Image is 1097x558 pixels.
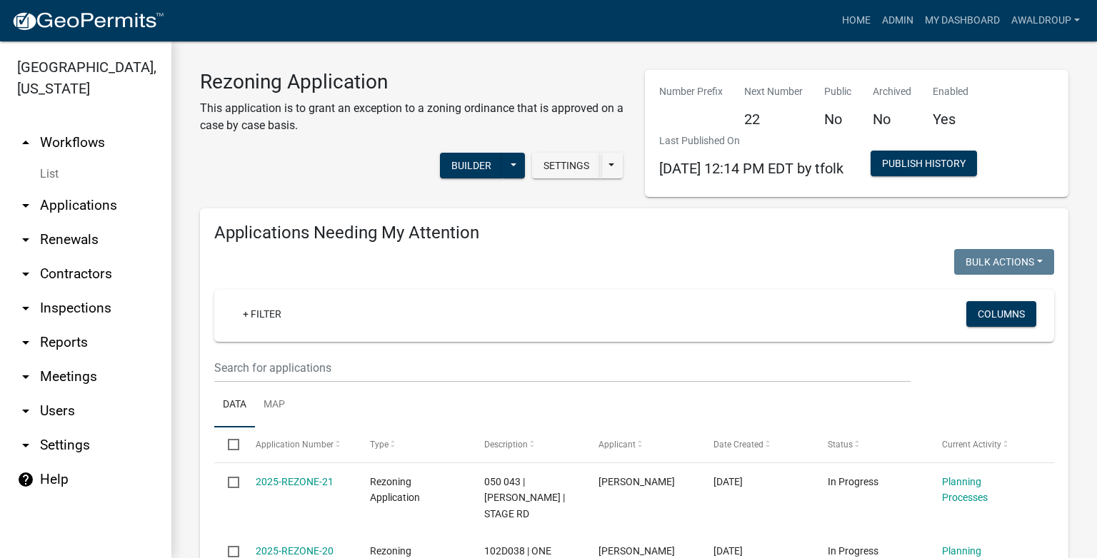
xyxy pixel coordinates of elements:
i: arrow_drop_down [17,231,34,248]
button: Settings [532,153,601,178]
p: Enabled [933,84,968,99]
h4: Applications Needing My Attention [214,223,1054,243]
h5: No [873,111,911,128]
h3: Rezoning Application [200,70,623,94]
i: arrow_drop_up [17,134,34,151]
i: help [17,471,34,488]
span: Rezoning Application [370,476,420,504]
a: Home [836,7,876,34]
p: Next Number [744,84,803,99]
a: My Dashboard [919,7,1006,34]
datatable-header-cell: Type [356,427,471,462]
span: Current Activity [942,440,1001,450]
datatable-header-cell: Applicant [585,427,699,462]
span: In Progress [828,545,878,557]
span: William Gilbert Jr. [598,476,675,487]
h5: No [824,111,851,128]
a: Planning Processes [942,476,988,504]
button: Bulk Actions [954,249,1054,275]
h5: Yes [933,111,968,128]
span: 09/04/2025 [713,545,743,557]
button: Publish History [871,151,977,176]
i: arrow_drop_down [17,300,34,317]
input: Search for applications [214,353,911,382]
p: Number Prefix [659,84,723,99]
span: 09/12/2025 [713,476,743,487]
datatable-header-cell: Select [214,427,241,462]
a: 2025-REZONE-21 [256,476,334,487]
span: Applicant [598,440,636,450]
a: + Filter [231,301,293,327]
i: arrow_drop_down [17,368,34,385]
p: Archived [873,84,911,99]
i: arrow_drop_down [17,197,34,214]
a: Data [214,382,255,428]
p: Public [824,84,851,99]
button: Columns [966,301,1036,327]
span: Status [828,440,853,450]
i: arrow_drop_down [17,334,34,351]
a: 2025-REZONE-20 [256,545,334,557]
span: Description [484,440,528,450]
p: Last Published On [659,133,843,148]
a: Map [255,382,294,428]
span: Date Created [713,440,763,450]
i: arrow_drop_down [17,437,34,454]
i: arrow_drop_down [17,402,34,420]
wm-modal-confirm: Workflow Publish History [871,159,977,171]
a: Admin [876,7,919,34]
span: In Progress [828,476,878,487]
span: Application Number [256,440,334,450]
datatable-header-cell: Status [814,427,928,462]
datatable-header-cell: Date Created [699,427,813,462]
span: [DATE] 12:14 PM EDT by tfolk [659,160,843,177]
a: awaldroup [1006,7,1086,34]
datatable-header-cell: Description [471,427,585,462]
p: This application is to grant an exception to a zoning ordinance that is approved on a case by cas... [200,100,623,134]
h5: 22 [744,111,803,128]
datatable-header-cell: Application Number [241,427,356,462]
span: 050 043 | GILBERT WILLIAM | STAGE RD [484,476,565,520]
datatable-header-cell: Current Activity [928,427,1043,462]
i: arrow_drop_down [17,265,34,283]
button: Builder [440,153,503,178]
span: Type [370,440,389,450]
